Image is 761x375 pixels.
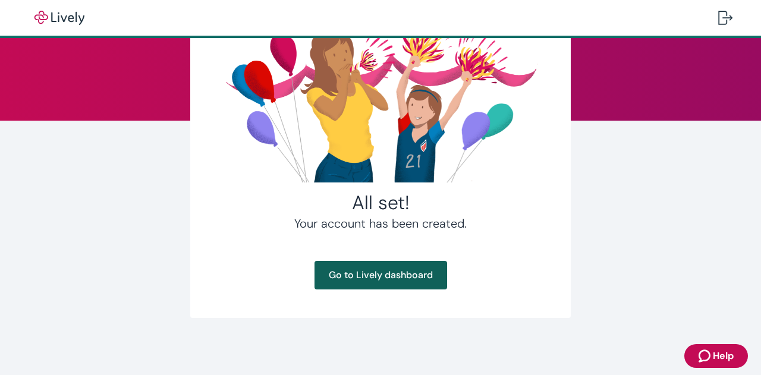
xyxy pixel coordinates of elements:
[26,11,93,25] img: Lively
[684,344,748,368] button: Zendesk support iconHelp
[315,261,447,289] a: Go to Lively dashboard
[219,191,542,215] h2: All set!
[709,4,742,32] button: Log out
[713,349,734,363] span: Help
[219,215,542,232] h4: Your account has been created.
[699,349,713,363] svg: Zendesk support icon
